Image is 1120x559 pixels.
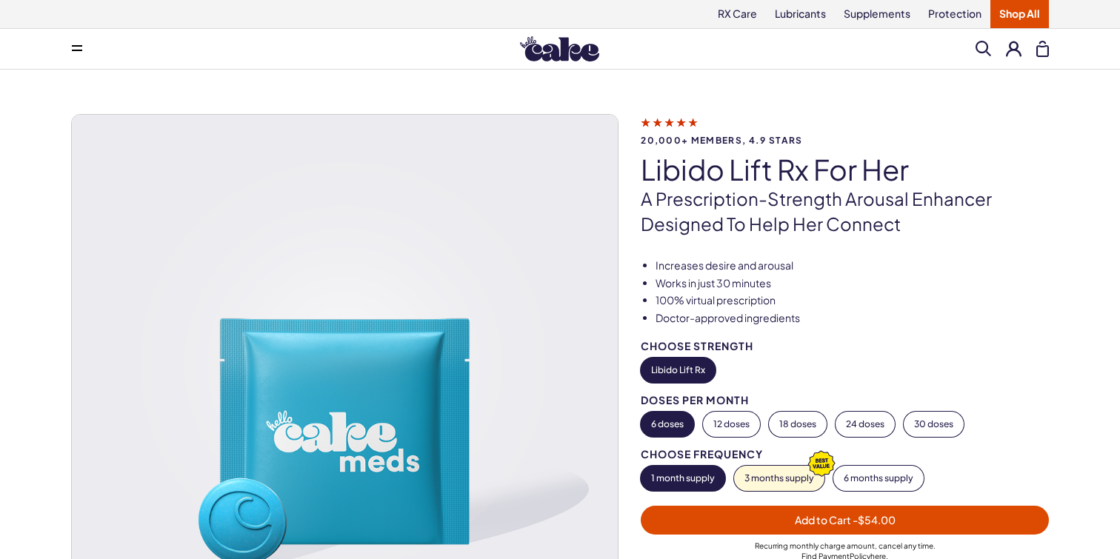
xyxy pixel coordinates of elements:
[833,466,924,491] button: 6 months supply
[641,395,1049,406] div: Doses per Month
[641,449,1049,460] div: Choose Frequency
[656,276,1049,291] li: Works in just 30 minutes
[520,36,599,61] img: Hello Cake
[656,311,1049,326] li: Doctor-approved ingredients
[703,412,760,437] button: 12 doses
[641,506,1049,535] button: Add to Cart -$54.00
[641,466,725,491] button: 1 month supply
[656,293,1049,308] li: 100% virtual prescription
[641,116,1049,145] a: 20,000+ members, 4.9 stars
[656,258,1049,273] li: Increases desire and arousal
[836,412,895,437] button: 24 doses
[734,466,824,491] button: 3 months supply
[641,187,1049,236] p: A prescription-strength arousal enhancer designed to help her connect
[769,412,827,437] button: 18 doses
[795,513,896,526] span: Add to Cart
[904,412,964,437] button: 30 doses
[641,412,694,437] button: 6 doses
[641,135,1049,145] span: 20,000+ members, 4.9 stars
[641,358,716,383] button: Libido Lift Rx
[853,513,896,526] span: - $54.00
[641,154,1049,185] h1: Libido Lift Rx For Her
[641,341,1049,352] div: Choose Strength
